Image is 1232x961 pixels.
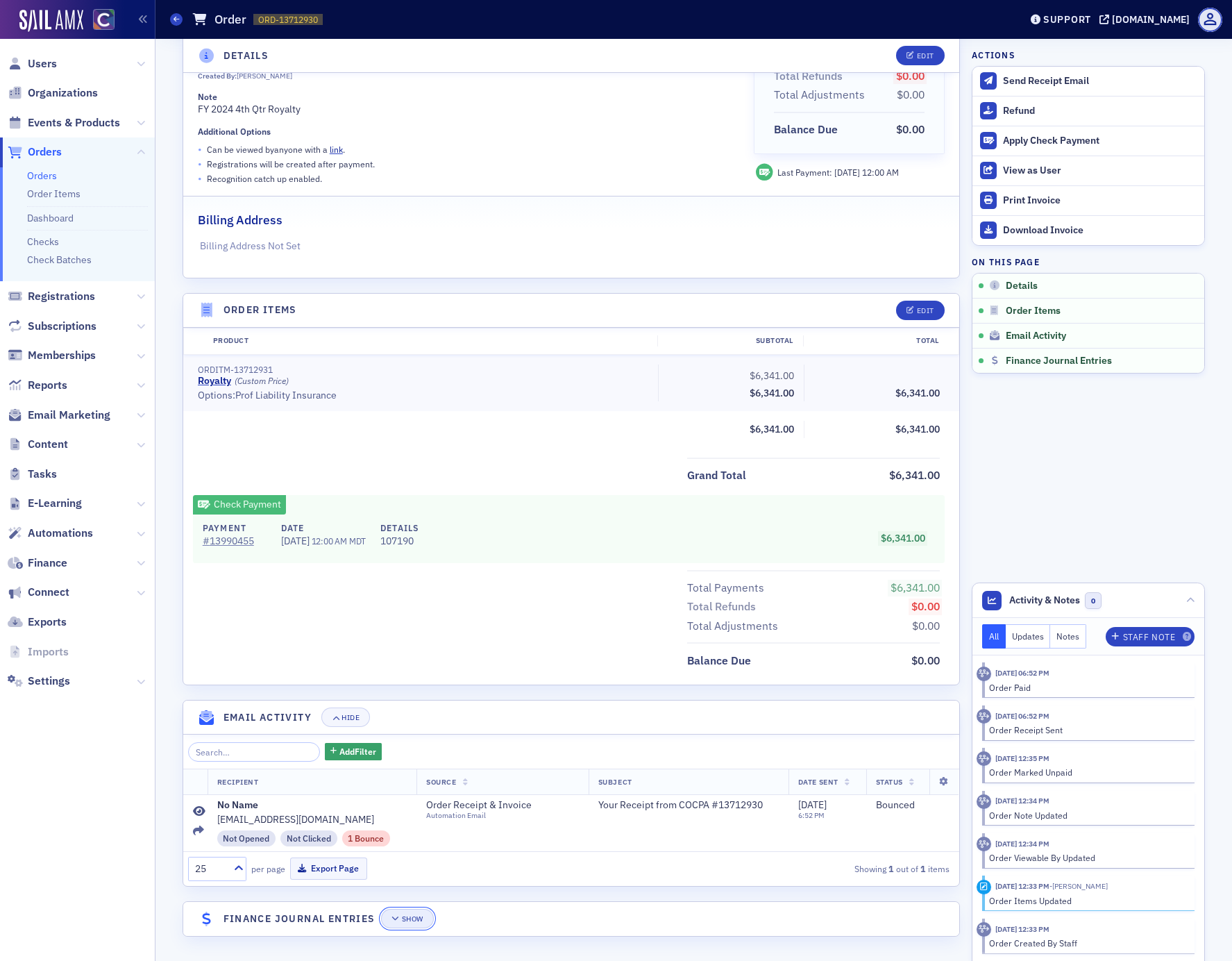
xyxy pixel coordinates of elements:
[1050,624,1086,649] button: Notes
[1006,624,1051,649] button: Updates
[687,467,751,484] span: Grand Total
[977,880,991,894] div: Activity
[972,96,1204,126] button: Refund
[195,862,226,876] div: 25
[876,777,903,787] span: Status
[1006,355,1112,367] span: Finance Journal Entries
[989,894,1185,907] div: Order Items Updated
[977,922,991,937] div: Activity
[1123,633,1176,641] div: Staff Note
[27,187,81,200] a: Order Items
[891,580,940,594] span: $6,341.00
[8,408,110,423] a: Email Marketing
[598,777,632,787] span: Subject
[750,423,794,435] span: $6,341.00
[972,49,1015,61] h4: Actions
[750,369,794,382] span: $6,341.00
[917,52,934,60] div: Edit
[203,534,267,549] a: #13990455
[889,468,940,482] span: $6,341.00
[750,387,794,399] span: $6,341.00
[687,618,778,635] div: Total Adjustments
[798,777,838,787] span: Date Sent
[27,235,59,248] a: Checks
[28,319,96,334] span: Subscriptions
[1003,75,1197,87] div: Send Receipt Email
[881,532,925,544] span: $6,341.00
[28,85,98,101] span: Organizations
[217,799,258,812] span: No Name
[896,69,925,83] span: $0.00
[198,71,237,81] span: Created By:
[774,87,865,103] div: Total Adjustments
[28,644,69,660] span: Imports
[8,555,67,571] a: Finance
[198,92,734,117] div: FY 2024 4th Qtr Royalty
[8,615,67,630] a: Exports
[312,535,347,546] span: 12:00 AM
[977,667,991,681] div: Activity
[207,143,345,156] p: Can be viewed by anyone with a .
[381,909,433,928] button: Show
[28,496,82,511] span: E-Learning
[8,56,57,72] a: Users
[977,837,991,851] div: Activity
[977,794,991,809] div: Activity
[989,724,1185,736] div: Order Receipt Sent
[8,526,93,541] a: Automations
[207,172,322,185] p: Recognition catch up enabled.
[346,535,366,546] span: MDT
[972,185,1204,215] a: Print Invoice
[28,585,69,600] span: Connect
[687,580,764,596] div: Total Payments
[972,67,1204,96] button: Send Receipt Email
[281,521,366,534] h4: Date
[1003,135,1197,147] div: Apply Check Payment
[8,348,96,363] a: Memberships
[777,166,899,178] div: Last Payment:
[223,49,269,63] h4: Details
[917,307,934,315] div: Edit
[972,156,1204,185] button: View as User
[687,599,761,615] span: Total Refunds
[251,862,285,875] label: per page
[774,122,843,138] span: Balance Due
[8,289,95,304] a: Registrations
[28,555,67,571] span: Finance
[989,681,1185,694] div: Order Paid
[203,335,657,346] div: Product
[207,158,375,170] p: Registrations will be created after payment.
[325,743,382,760] button: AddFilter
[1112,13,1190,26] div: [DOMAIN_NAME]
[598,799,763,812] span: Your Receipt from COCPA #13712930
[8,467,57,482] a: Tasks
[1198,8,1222,32] span: Profile
[982,624,1006,649] button: All
[203,521,267,534] h4: Payment
[1009,593,1080,608] span: Activity & Notes
[280,830,337,846] div: Not Clicked
[28,348,96,363] span: Memberships
[995,881,1049,891] time: 4/21/2025 12:33 PM
[198,211,282,229] h2: Billing Address
[380,521,419,534] h4: Details
[27,212,74,224] a: Dashboard
[687,580,769,596] span: Total Payments
[217,830,276,846] div: Not Opened
[8,437,68,452] a: Content
[8,496,82,511] a: E-Learning
[995,668,1049,678] time: 8/6/2025 06:52 PM
[28,289,95,304] span: Registrations
[1049,881,1108,891] span: Cheryl Moss
[895,423,940,435] span: $6,341.00
[281,535,312,547] span: [DATE]
[995,753,1049,763] time: 4/21/2025 12:35 PM
[198,390,648,402] div: Options: Prof Liability Insurance
[28,467,57,482] span: Tasks
[341,714,360,721] div: Hide
[657,335,803,346] div: Subtotal
[995,839,1049,849] time: 4/21/2025 12:34 PM
[1043,13,1091,26] div: Support
[972,215,1204,245] a: Download Invoice
[989,851,1185,864] div: Order Viewable By Updated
